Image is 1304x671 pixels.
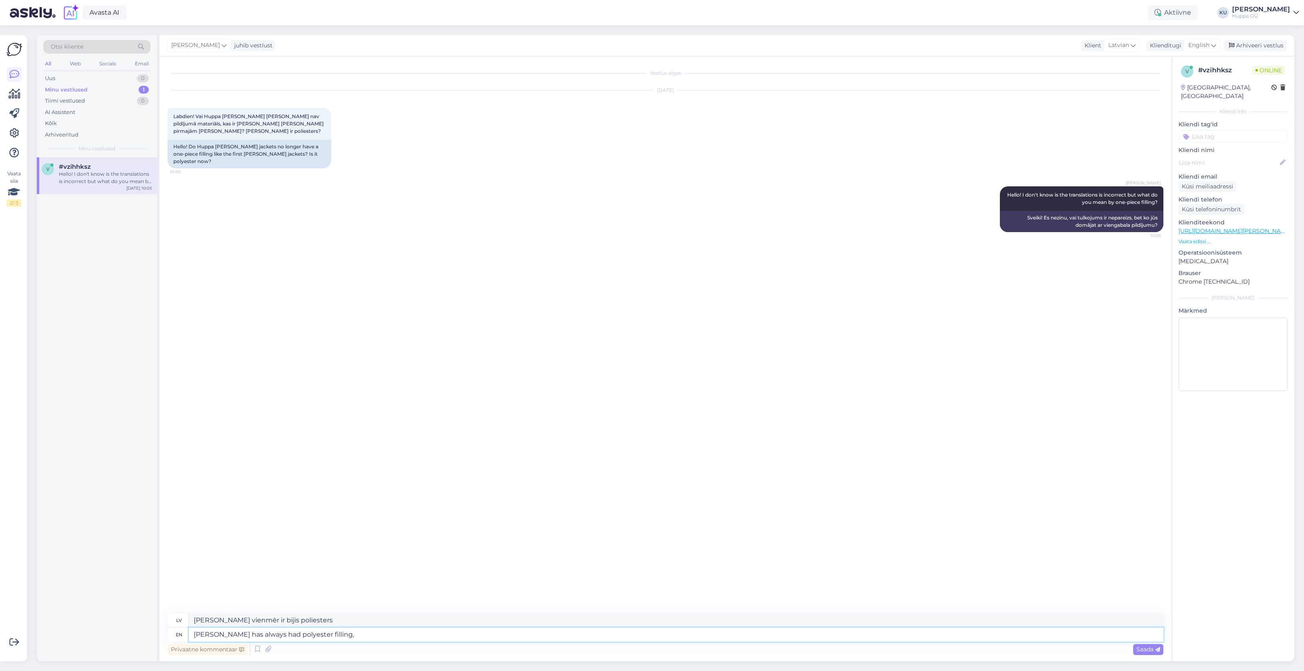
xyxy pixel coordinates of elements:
[1179,277,1288,286] p: Chrome [TECHNICAL_ID]
[133,58,150,69] div: Email
[45,108,75,116] div: AI Assistent
[59,163,91,170] span: #vzihhksz
[98,58,118,69] div: Socials
[1179,172,1288,181] p: Kliendi email
[1179,269,1288,277] p: Brauser
[45,119,57,127] div: Kõik
[1000,211,1163,232] div: Sveiki! Es nezinu, vai tulkojums ir nepareizs, bet ko jūs domājat ar viengabala pildījumu?
[1185,68,1189,74] span: v
[45,97,85,105] div: Tiimi vestlused
[1198,65,1252,75] div: # vzihhksz
[1188,41,1210,50] span: English
[170,169,201,175] span: 10:05
[1108,41,1129,50] span: Latvian
[171,41,220,50] span: [PERSON_NAME]
[189,613,1163,627] textarea: [PERSON_NAME] vienmēr ir bijis poliesters
[1232,6,1299,19] a: [PERSON_NAME]Huppa OÜ
[139,86,149,94] div: 1
[1179,238,1288,245] p: Vaata edasi ...
[168,69,1163,77] div: Vestlus algas
[1147,41,1181,50] div: Klienditugi
[62,4,79,21] img: explore-ai
[1179,108,1288,115] div: Kliendi info
[173,113,325,134] span: Labdien! Vai Huppa [PERSON_NAME] [PERSON_NAME] nav pildījumā materiāls, kas ir [PERSON_NAME] [PER...
[168,87,1163,94] div: [DATE]
[1081,41,1101,50] div: Klient
[46,166,49,172] span: v
[7,170,21,207] div: Vaata siia
[1179,248,1288,257] p: Operatsioonisüsteem
[78,145,115,152] span: Minu vestlused
[59,170,152,185] div: Hello! I don't know is the translations is incorrect but what do you mean by one-piece filling?
[231,41,273,50] div: juhib vestlust
[1217,7,1229,18] div: KU
[168,140,331,168] div: Hello! Do Huppa [PERSON_NAME] jackets no longer have a one-piece filling like the first [PERSON_N...
[45,86,87,94] div: Minu vestlused
[137,74,149,83] div: 0
[1179,218,1288,227] p: Klienditeekond
[1179,294,1288,302] div: [PERSON_NAME]
[1179,306,1288,315] p: Märkmed
[1179,181,1237,192] div: Küsi meiliaadressi
[1007,192,1159,205] span: Hello! I don't know is the translations is incorrect but what do you mean by one-piece filling?
[1179,227,1291,235] a: [URL][DOMAIN_NAME][PERSON_NAME]
[1179,158,1278,167] input: Lisa nimi
[1179,120,1288,129] p: Kliendi tag'id
[1252,66,1285,75] span: Online
[45,131,78,139] div: Arhiveeritud
[1148,5,1198,20] div: Aktiivne
[1179,146,1288,154] p: Kliendi nimi
[1136,646,1160,653] span: Saada
[83,6,126,20] a: Avasta AI
[51,42,83,51] span: Otsi kliente
[176,613,182,627] div: lv
[7,42,22,57] img: Askly Logo
[1179,130,1288,143] input: Lisa tag
[137,97,149,105] div: 0
[176,628,182,642] div: en
[1126,180,1161,186] span: [PERSON_NAME]
[1232,6,1290,13] div: [PERSON_NAME]
[1179,204,1244,215] div: Küsi telefoninumbrit
[45,74,55,83] div: Uus
[1179,257,1288,266] p: [MEDICAL_DATA]
[1232,13,1290,19] div: Huppa OÜ
[1130,233,1161,239] span: 10:06
[43,58,53,69] div: All
[168,644,247,655] div: Privaatne kommentaar
[68,58,83,69] div: Web
[1181,83,1271,101] div: [GEOGRAPHIC_DATA], [GEOGRAPHIC_DATA]
[1224,40,1287,51] div: Arhiveeri vestlus
[126,185,152,191] div: [DATE] 10:05
[1179,195,1288,204] p: Kliendi telefon
[7,199,21,207] div: 2 / 3
[189,628,1163,642] textarea: [PERSON_NAME] has always had polyester filling,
